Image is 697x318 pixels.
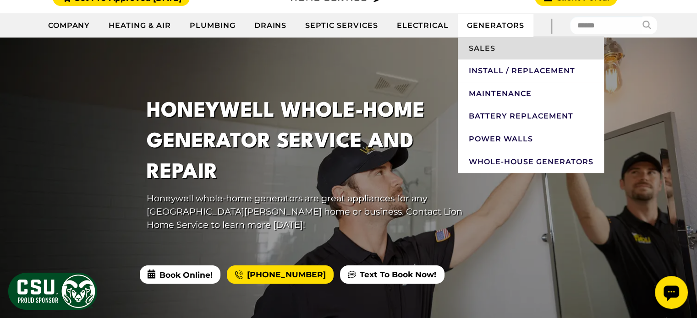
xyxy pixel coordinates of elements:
[458,59,604,82] a: Install / Replacement
[99,14,180,37] a: Heating & Air
[458,37,604,60] a: Sales
[458,151,604,173] a: Whole-House Generators
[227,265,333,284] a: [PHONE_NUMBER]
[533,13,570,38] div: |
[39,14,100,37] a: Company
[181,14,245,37] a: Plumbing
[140,265,220,284] span: Book Online!
[245,14,296,37] a: Drains
[458,128,604,151] a: Power Walls
[147,192,480,231] p: Honeywell whole-home generators are great appliances for any [GEOGRAPHIC_DATA][PERSON_NAME] home ...
[458,82,604,105] a: Maintenance
[388,14,458,37] a: Electrical
[458,105,604,128] a: Battery Replacement
[340,265,444,284] a: Text To Book Now!
[147,96,480,189] h1: Honeywell Whole-Home Generator Service and Repair
[458,14,533,37] a: Generators
[7,271,99,311] img: CSU Sponsor Badge
[296,14,387,37] a: Septic Services
[4,4,37,37] div: Open chat widget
